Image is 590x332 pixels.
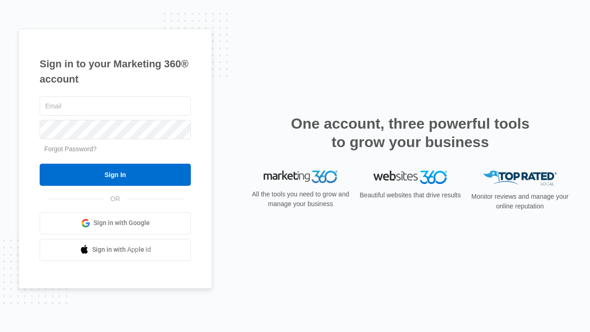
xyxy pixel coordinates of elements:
[288,114,532,151] h2: One account, three powerful tools to grow your business
[92,245,151,255] span: Sign in with Apple Id
[249,190,352,209] p: All the tools you need to grow and manage your business
[40,164,191,186] input: Sign In
[468,192,572,211] p: Monitor reviews and manage your online reputation
[104,194,127,204] span: OR
[40,239,191,261] a: Sign in with Apple Id
[359,190,462,200] p: Beautiful websites that drive results
[40,96,191,116] input: Email
[94,218,150,228] span: Sign in with Google
[40,212,191,234] a: Sign in with Google
[483,171,557,186] img: Top Rated Local
[264,171,337,184] img: Marketing 360
[40,56,191,87] h1: Sign in to your Marketing 360® account
[373,171,447,184] img: Websites 360
[44,145,97,153] a: Forgot Password?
